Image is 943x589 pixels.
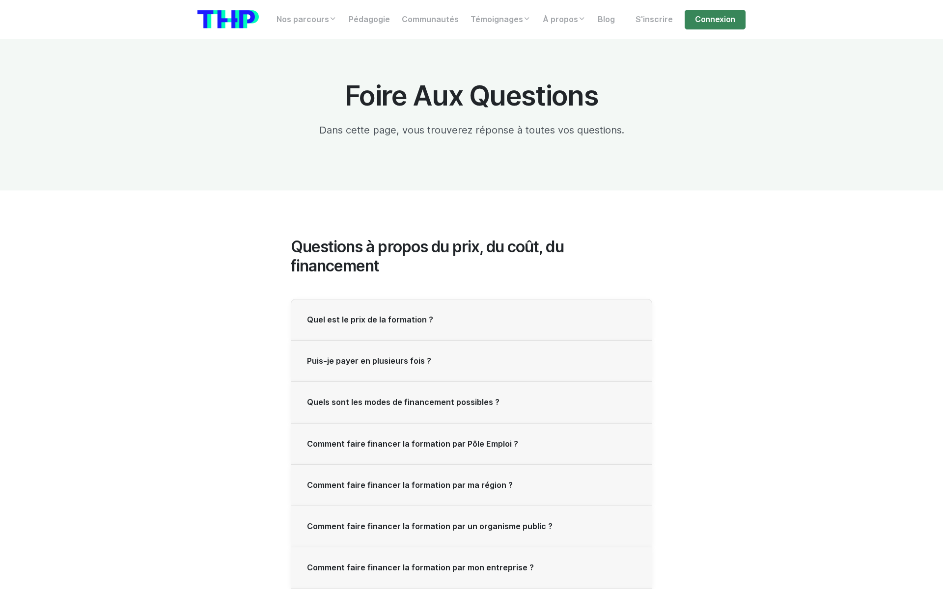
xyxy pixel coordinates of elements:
span: Comment faire financer la formation par un organisme public ? [307,522,553,531]
h2: Questions à propos du prix, du coût, du financement [291,238,652,275]
a: À propos [537,10,592,29]
a: Nos parcours [271,10,343,29]
a: Connexion [685,10,746,29]
img: logo [197,10,259,28]
h1: Foire Aux Questions [291,80,652,111]
span: Comment faire financer la formation par Pôle Emploi ? [307,439,518,449]
span: Comment faire financer la formation par ma région ? [307,481,513,490]
p: Dans cette page, vous trouverez réponse à toutes vos questions. [291,123,652,137]
a: S'inscrire [630,10,679,29]
span: Comment faire financer la formation par mon entreprise ? [307,563,534,572]
a: Pédagogie [343,10,396,29]
a: Communautés [396,10,465,29]
a: Témoignages [465,10,537,29]
span: Puis-je payer en plusieurs fois ? [307,356,431,366]
span: Quels sont les modes de financement possibles ? [307,398,499,407]
a: Blog [592,10,621,29]
span: Quel est le prix de la formation ? [307,315,433,324]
